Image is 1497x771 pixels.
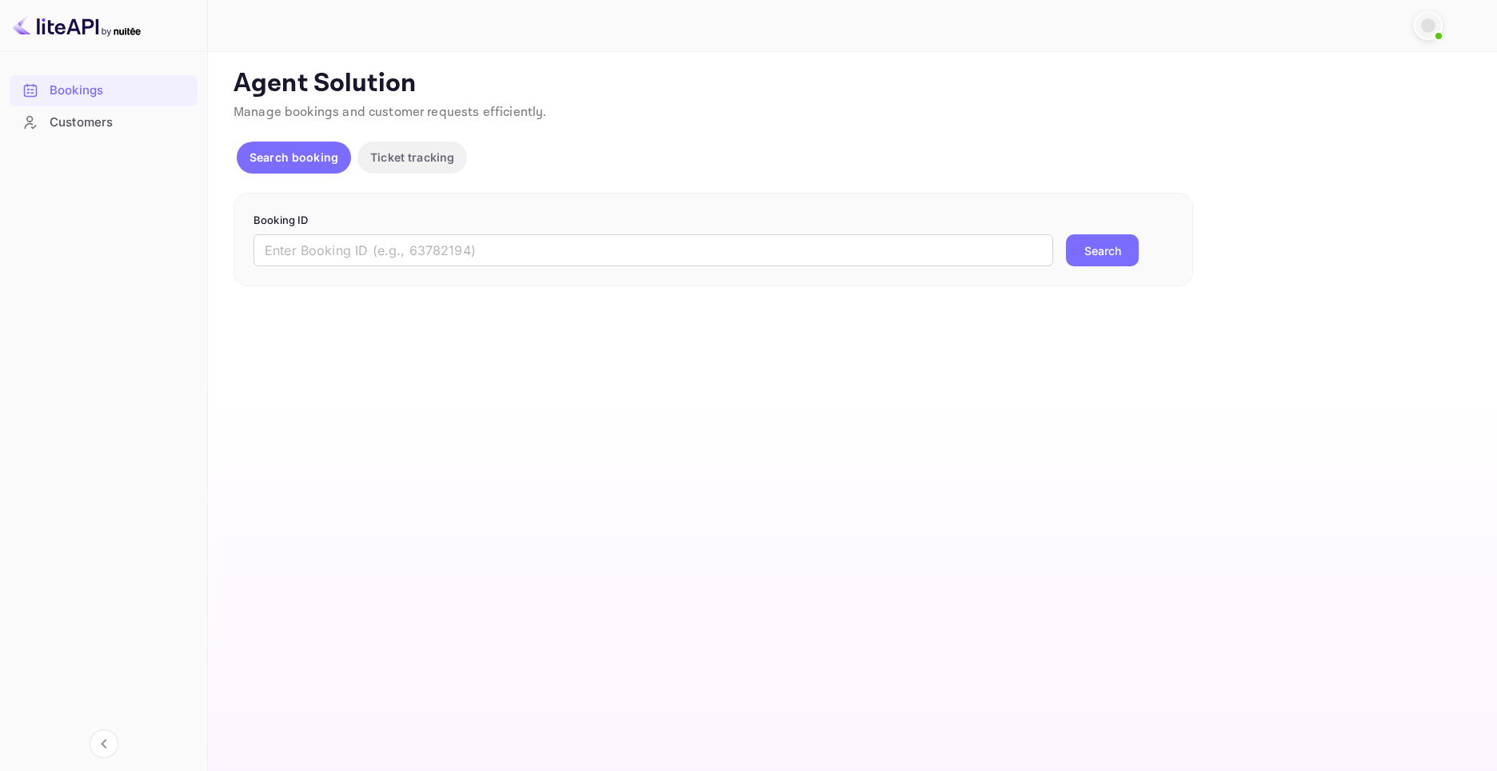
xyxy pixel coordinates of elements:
[249,149,338,166] p: Search booking
[370,149,454,166] p: Ticket tracking
[10,107,198,137] a: Customers
[10,75,198,106] div: Bookings
[253,234,1053,266] input: Enter Booking ID (e.g., 63782194)
[10,75,198,105] a: Bookings
[50,114,190,132] div: Customers
[1066,234,1139,266] button: Search
[50,82,190,100] div: Bookings
[234,68,1468,100] p: Agent Solution
[13,13,141,38] img: LiteAPI logo
[90,729,118,758] button: Collapse navigation
[10,107,198,138] div: Customers
[234,104,547,121] span: Manage bookings and customer requests efficiently.
[253,213,1173,229] p: Booking ID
